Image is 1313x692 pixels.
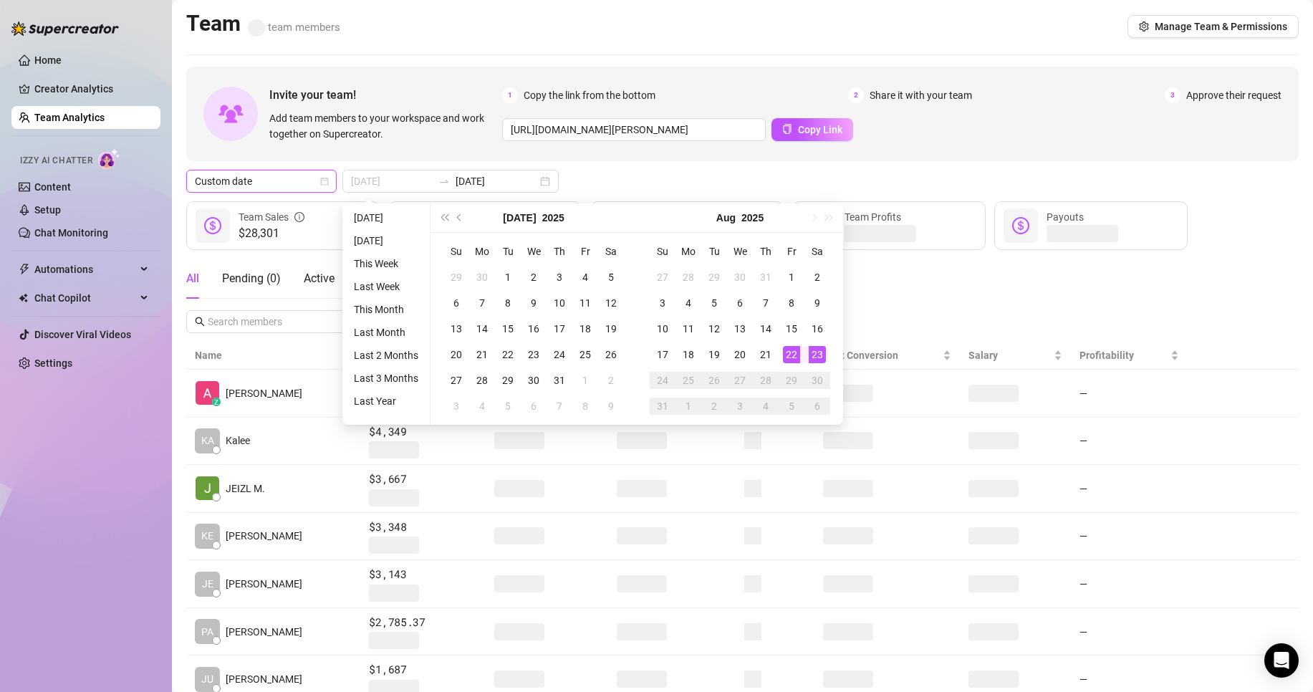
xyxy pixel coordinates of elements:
[551,398,568,415] div: 7
[680,294,697,312] div: 4
[547,316,572,342] td: 2025-07-17
[212,398,221,406] div: z
[34,227,108,239] a: Chat Monitoring
[348,209,424,226] li: [DATE]
[34,204,61,216] a: Setup
[495,367,521,393] td: 2025-07-29
[1071,370,1187,418] td: —
[443,316,469,342] td: 2025-07-13
[598,316,624,342] td: 2025-07-19
[443,393,469,419] td: 2025-08-03
[226,528,302,544] span: [PERSON_NAME]
[547,264,572,290] td: 2025-07-03
[779,367,804,393] td: 2025-08-29
[577,320,594,337] div: 18
[870,87,972,103] span: Share it with your team
[757,294,774,312] div: 7
[779,239,804,264] th: Fr
[525,320,542,337] div: 16
[469,239,495,264] th: Mo
[499,346,516,363] div: 22
[783,346,800,363] div: 22
[525,294,542,312] div: 9
[753,264,779,290] td: 2025-07-31
[98,148,120,169] img: AI Chatter
[783,398,800,415] div: 5
[473,398,491,415] div: 4
[294,209,304,225] span: info-circle
[269,110,496,142] span: Add team members to your workspace and work together on Supercreator.
[1079,350,1134,361] span: Profitability
[1264,643,1299,678] div: Open Intercom Messenger
[34,287,136,309] span: Chat Copilot
[753,393,779,419] td: 2025-09-04
[804,239,830,264] th: Sa
[577,372,594,389] div: 1
[602,269,620,286] div: 5
[503,203,536,232] button: Choose a month
[706,346,723,363] div: 19
[783,269,800,286] div: 1
[469,342,495,367] td: 2025-07-21
[757,398,774,415] div: 4
[1127,15,1299,38] button: Manage Team & Permissions
[11,21,119,36] img: logo-BBDzfeDw.svg
[499,294,516,312] div: 8
[473,320,491,337] div: 14
[320,177,329,186] span: calendar
[248,21,340,34] span: team members
[438,176,450,187] span: to
[1165,87,1180,103] span: 3
[369,566,477,583] span: $3,143
[727,264,753,290] td: 2025-07-30
[757,320,774,337] div: 14
[654,269,671,286] div: 27
[521,264,547,290] td: 2025-07-02
[727,316,753,342] td: 2025-08-13
[369,614,477,631] span: $2,785.37
[701,239,727,264] th: Tu
[551,372,568,389] div: 31
[650,393,675,419] td: 2025-08-31
[1139,21,1149,32] span: setting
[495,290,521,316] td: 2025-07-08
[731,398,749,415] div: 3
[547,239,572,264] th: Th
[448,294,465,312] div: 6
[448,269,465,286] div: 29
[757,346,774,363] div: 21
[809,372,826,389] div: 30
[968,350,998,361] span: Salary
[495,239,521,264] th: Tu
[473,372,491,389] div: 28
[675,342,701,367] td: 2025-08-18
[602,346,620,363] div: 26
[201,433,214,448] span: KA
[547,393,572,419] td: 2025-08-07
[348,370,424,387] li: Last 3 Months
[602,372,620,389] div: 2
[443,239,469,264] th: Su
[551,269,568,286] div: 3
[779,342,804,367] td: 2025-08-22
[469,264,495,290] td: 2025-06-30
[448,320,465,337] div: 13
[348,347,424,364] li: Last 2 Months
[706,269,723,286] div: 29
[448,346,465,363] div: 20
[448,398,465,415] div: 3
[20,154,92,168] span: Izzy AI Chatter
[456,173,537,189] input: End date
[650,264,675,290] td: 2025-07-27
[753,367,779,393] td: 2025-08-28
[1155,21,1287,32] span: Manage Team & Permissions
[1071,608,1187,656] td: —
[521,393,547,419] td: 2025-08-06
[809,320,826,337] div: 16
[521,290,547,316] td: 2025-07-09
[226,671,302,687] span: [PERSON_NAME]
[186,342,360,370] th: Name
[731,320,749,337] div: 13
[650,239,675,264] th: Su
[701,342,727,367] td: 2025-08-19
